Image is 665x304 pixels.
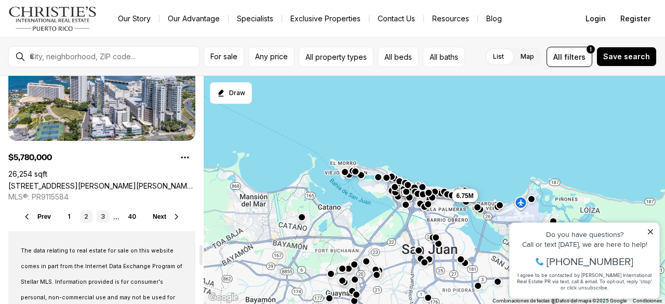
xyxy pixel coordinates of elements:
[124,210,140,223] a: 40
[63,210,76,223] a: 1
[547,47,592,67] button: Allfilters1
[512,47,542,66] label: Map
[8,181,195,190] a: 51 MUÑOZ RIVERA AVE, CORNER LOS ROSALES, LAS PALMERAS ST, SAN JUAN PR, 00901
[11,33,150,41] div: Call or text [DATE], we are here to help!
[11,23,150,31] div: Do you have questions?
[478,11,510,26] a: Blog
[553,51,562,62] span: All
[282,11,369,26] a: Exclusive Properties
[210,82,252,104] button: Start drawing
[378,47,419,67] button: All beds
[620,15,650,23] span: Register
[603,52,650,61] span: Save search
[110,11,159,26] a: Our Story
[255,52,288,61] span: Any price
[596,47,657,67] button: Save search
[299,47,374,67] button: All property types
[564,51,586,62] span: filters
[586,15,606,23] span: Login
[452,190,477,202] button: 6.75M
[80,210,92,223] a: 2
[63,210,140,223] nav: Pagination
[485,47,512,66] label: List
[43,49,129,59] span: [PHONE_NUMBER]
[456,192,473,200] span: 6.75M
[210,52,237,61] span: For sale
[153,213,181,221] button: Next
[456,189,478,201] button: 6.5M
[423,47,465,67] button: All baths
[13,64,148,84] span: I agree to be contacted by [PERSON_NAME] International Real Estate PR via text, call & email. To ...
[37,213,51,220] span: Prev
[8,6,97,31] img: logo
[614,8,657,29] button: Register
[590,45,592,54] span: 1
[579,8,612,29] button: Login
[159,11,228,26] a: Our Advantage
[153,213,166,220] span: Next
[369,11,423,26] button: Contact Us
[204,47,244,67] button: For sale
[248,47,295,67] button: Any price
[97,210,109,223] a: 3
[229,11,282,26] a: Specialists
[175,147,195,168] button: Property options
[23,213,51,221] button: Prev
[113,213,119,221] li: ...
[424,11,477,26] a: Resources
